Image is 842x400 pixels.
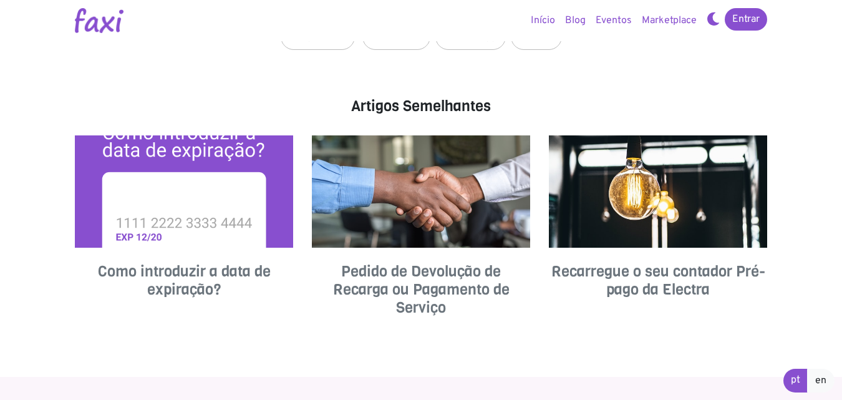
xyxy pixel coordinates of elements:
[75,97,767,115] h4: Artigos Semelhantes
[725,8,767,31] a: Entrar
[591,8,637,33] a: Eventos
[75,135,293,299] a: Como introduzir a data de expiração?
[75,8,123,33] img: Logotipo Faxi Online
[312,263,530,316] h4: Pedido de Devolução de Recarga ou Pagamento de Serviço
[526,8,560,33] a: Início
[807,369,835,393] a: en
[637,8,702,33] a: Marketplace
[75,263,293,299] h4: Como introduzir a data de expiração?
[783,369,808,393] a: pt
[549,135,767,299] a: Recarregue o seu contador Pré-pago da Electra
[549,263,767,299] h4: Recarregue o seu contador Pré-pago da Electra
[312,135,530,316] a: Pedido de Devolução de Recarga ou Pagamento de Serviço
[560,8,591,33] a: Blog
